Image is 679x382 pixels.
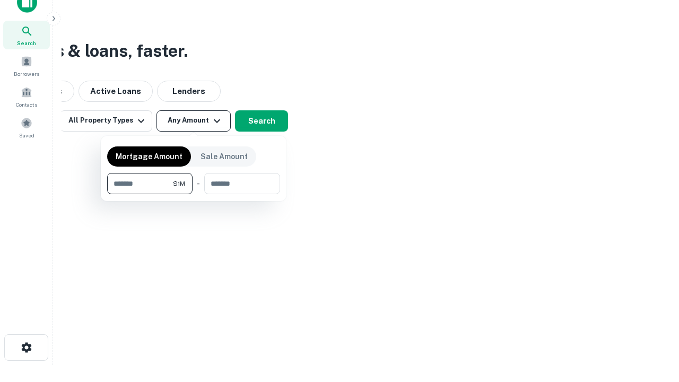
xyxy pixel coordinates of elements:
[626,297,679,348] iframe: Chat Widget
[173,179,185,188] span: $1M
[201,151,248,162] p: Sale Amount
[116,151,182,162] p: Mortgage Amount
[197,173,200,194] div: -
